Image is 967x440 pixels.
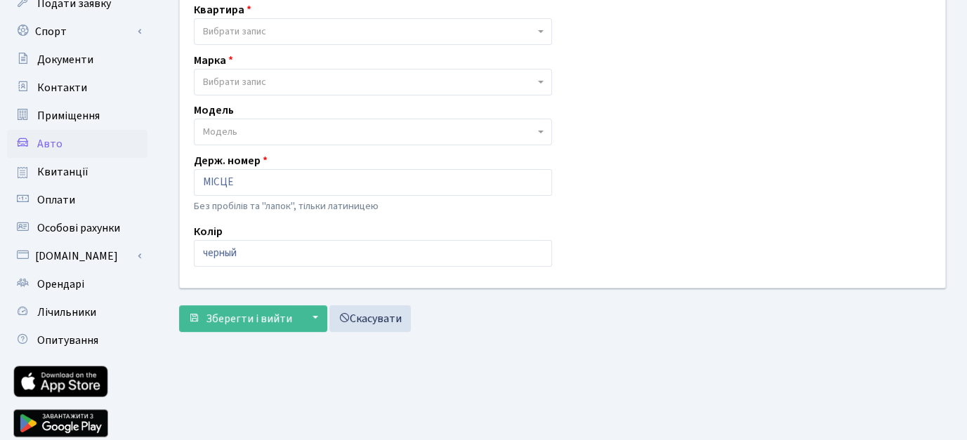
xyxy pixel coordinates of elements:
span: Контакти [37,80,87,95]
button: Зберегти і вийти [179,305,301,332]
a: Опитування [7,326,147,354]
input: AA0001AA [194,169,552,196]
a: Квитанції [7,158,147,186]
a: Орендарі [7,270,147,298]
span: Особові рахунки [37,220,120,236]
span: Модель [203,125,237,139]
a: Приміщення [7,102,147,130]
span: Орендарі [37,276,84,292]
span: Документи [37,52,93,67]
p: Без пробілів та "лапок", тільки латиницею [194,199,552,214]
label: Колір [194,223,223,240]
a: Особові рахунки [7,214,147,242]
a: Документи [7,46,147,74]
span: Квитанції [37,164,88,180]
a: Скасувати [329,305,411,332]
span: Вибрати запис [203,25,266,39]
span: Вибрати запис [203,75,266,89]
a: Спорт [7,18,147,46]
label: Держ. номер [194,152,268,169]
a: Контакти [7,74,147,102]
label: Марка [194,52,233,69]
a: Лічильники [7,298,147,326]
span: Лічильники [37,305,96,320]
span: Зберегти і вийти [206,311,292,326]
span: Авто [37,136,63,152]
span: Приміщення [37,108,100,124]
span: Опитування [37,333,98,348]
a: [DOMAIN_NAME] [7,242,147,270]
label: Квартира [194,1,251,18]
a: Авто [7,130,147,158]
span: Оплати [37,192,75,208]
a: Оплати [7,186,147,214]
label: Модель [194,102,234,119]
